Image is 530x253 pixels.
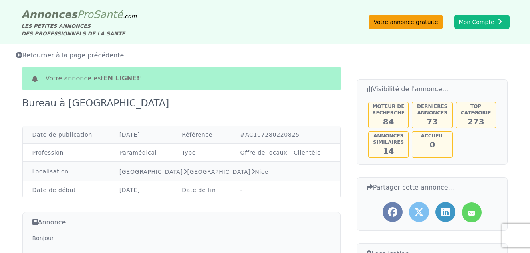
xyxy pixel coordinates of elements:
[369,15,443,29] a: Votre annonce gratuite
[462,202,482,222] a: Partager l'annonce par mail
[22,22,137,37] div: LES PETITES ANNONCES DES PROFESSIONNELS DE LA SANTÉ
[23,144,110,162] td: Profession
[22,8,137,20] a: AnnoncesProSanté.com
[367,182,498,192] h3: Partager cette annonce...
[413,133,451,139] h5: Accueil
[255,169,268,175] a: Nice
[172,181,231,199] td: Date de fin
[16,52,22,58] i: Retourner à la liste
[119,149,157,156] a: Paramédical
[123,13,137,19] span: .com
[187,169,250,175] a: [GEOGRAPHIC_DATA]
[172,144,231,162] td: Type
[16,51,124,59] span: Retourner à la page précédente
[383,202,403,222] a: Partager l'annonce sur Facebook
[110,181,172,199] td: [DATE]
[457,103,495,116] h5: Top catégorie
[413,103,451,116] h5: Dernières annonces
[383,146,394,156] span: 14
[22,8,77,20] span: Annonces
[231,181,340,199] td: -
[409,202,429,222] a: Partager l'annonce sur Twitter
[23,181,110,199] td: Date de début
[32,217,331,227] h3: Annonce
[427,117,438,126] span: 73
[468,117,484,126] span: 273
[119,169,183,175] a: [GEOGRAPHIC_DATA]
[93,8,123,20] span: Santé
[231,126,340,144] td: #AC107280220825
[110,126,172,144] td: [DATE]
[369,133,408,145] h5: Annonces similaires
[77,8,93,20] span: Pro
[369,103,408,116] h5: Moteur de recherche
[429,140,435,149] span: 0
[23,126,110,144] td: Date de publication
[367,84,498,94] h3: Visibilité de l'annonce...
[454,15,510,29] button: Mon Compte
[172,126,231,144] td: Référence
[46,74,142,83] span: Votre annonce est !
[103,75,140,82] b: en ligne!
[240,149,321,156] a: Offre de locaux - Clientèle
[435,202,455,222] a: Partager l'annonce sur LinkedIn
[22,97,174,110] div: Bureau à [GEOGRAPHIC_DATA]
[23,162,110,181] td: Localisation
[383,117,394,126] span: 84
